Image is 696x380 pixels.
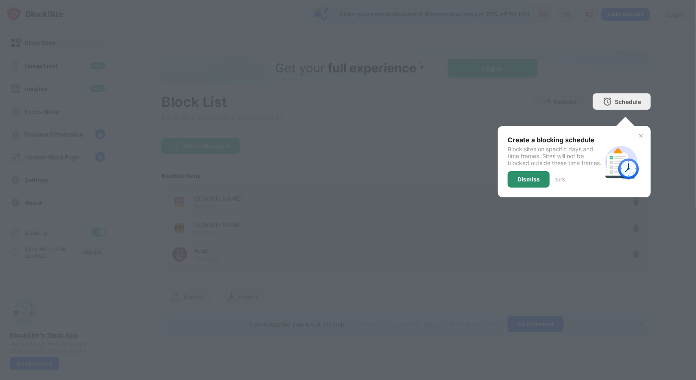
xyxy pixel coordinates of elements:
div: Schedule [615,98,641,105]
div: Create a blocking schedule [508,136,602,144]
div: Dismiss [517,176,540,183]
div: Block sites on specific days and time frames. Sites will not be blocked outside these time frames. [508,146,602,166]
img: x-button.svg [638,133,644,139]
img: schedule.svg [602,142,641,181]
div: 3 of 3 [555,177,565,183]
